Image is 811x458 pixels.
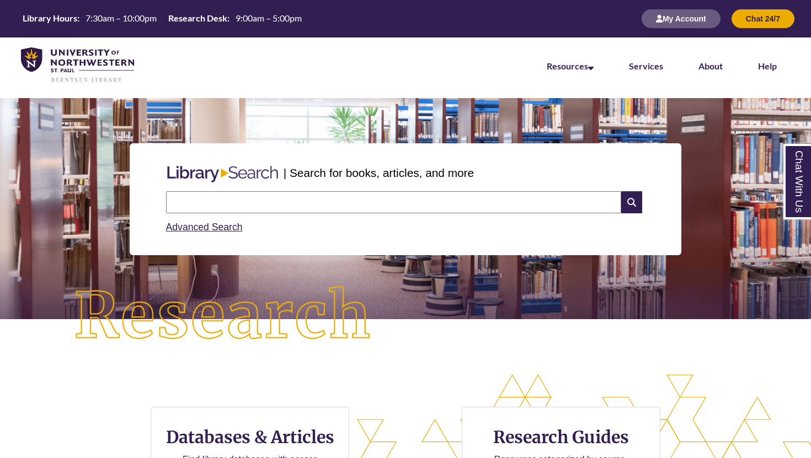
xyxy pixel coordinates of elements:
[162,161,284,187] img: Libary Search
[86,13,157,23] span: 7:30am – 10:00pm
[642,9,721,28] button: My Account
[698,61,723,71] a: About
[629,61,663,71] a: Services
[41,253,406,380] img: Research
[236,13,302,23] span: 9:00am – 5:00pm
[732,14,794,23] a: Chat 24/7
[621,191,642,213] i: Search
[18,12,306,24] table: Hours Today
[732,9,794,28] button: Chat 24/7
[547,61,594,71] a: Resources
[758,61,777,71] a: Help
[18,12,306,25] a: Hours Today
[471,427,651,448] h3: Research Guides
[18,12,81,24] th: Library Hours:
[642,14,721,23] a: My Account
[160,427,340,448] h3: Databases & Articles
[166,222,243,233] a: Advanced Search
[21,47,134,83] img: UNWSP Library Logo
[284,164,474,181] p: | Search for books, articles, and more
[164,12,231,24] th: Research Desk:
